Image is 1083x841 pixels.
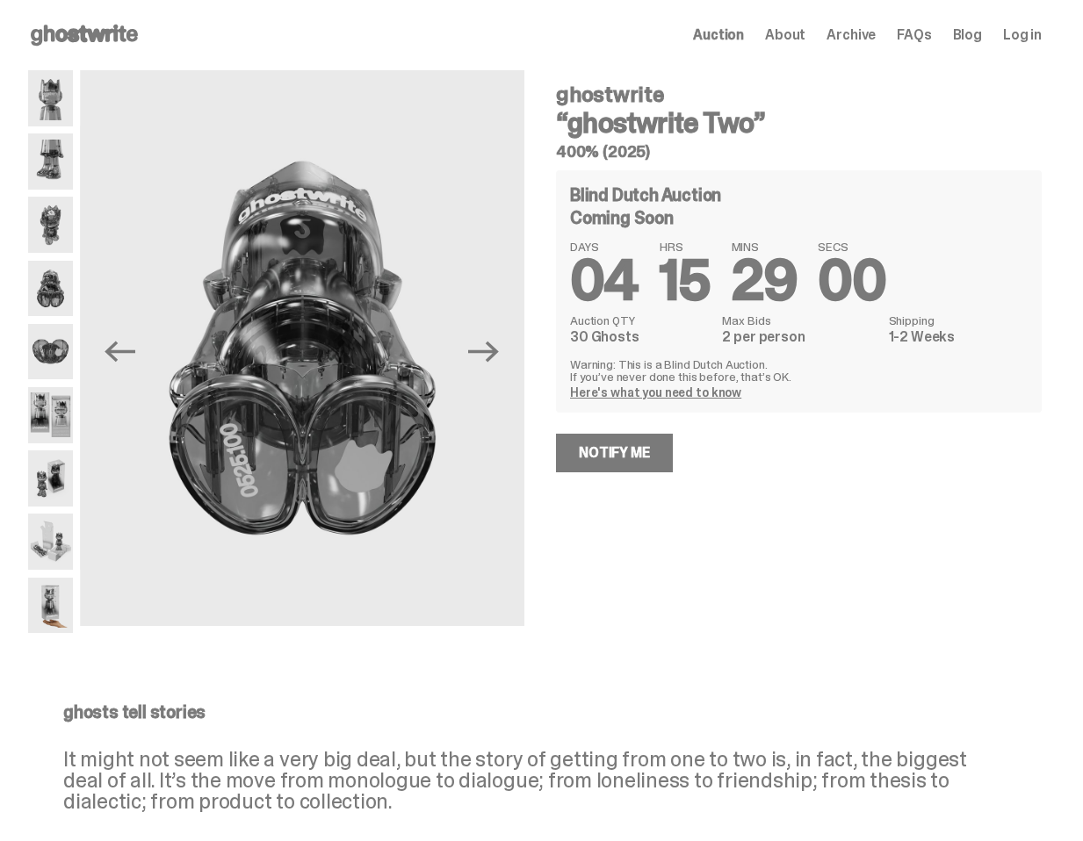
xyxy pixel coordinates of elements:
dt: Max Bids [722,314,877,327]
img: ghostwrite_Two_Media_3.png [28,133,73,190]
a: Notify Me [556,434,673,472]
dt: Shipping [889,314,1028,327]
button: Next [465,333,503,371]
p: ghosts tell stories [63,703,1007,721]
button: Previous [101,333,140,371]
a: Here's what you need to know [570,385,741,400]
h3: “ghostwrite Two” [556,109,1042,137]
dd: 30 Ghosts [570,330,711,344]
p: It might not seem like a very big deal, but the story of getting from one to two is, in fact, the... [63,749,1007,812]
span: 00 [818,244,885,317]
img: ghostwrite_Two_Media_14.png [28,578,73,634]
img: ghostwrite_Two_Media_5.png [28,197,73,253]
div: Coming Soon [570,209,1028,226]
span: SECS [818,241,885,253]
p: Warning: This is a Blind Dutch Auction. If you’ve never done this before, that’s OK. [570,358,1028,383]
a: About [765,28,805,42]
h5: 400% (2025) [556,144,1042,160]
img: ghostwrite_Two_Media_11.png [28,450,73,507]
dt: Auction QTY [570,314,711,327]
h4: ghostwrite [556,84,1042,105]
a: Log in [1003,28,1042,42]
span: 29 [732,244,798,317]
img: ghostwrite_Two_Media_6.png [28,261,73,317]
a: Blog [953,28,982,42]
span: DAYS [570,241,639,253]
dd: 1-2 Weeks [889,330,1028,344]
img: ghostwrite_Two_Media_8.png [28,324,73,380]
span: HRS [660,241,711,253]
a: FAQs [897,28,931,42]
span: 15 [660,244,711,317]
img: ghostwrite_Two_Media_13.png [28,514,73,570]
img: ghostwrite_Two_Media_6.png [80,70,524,626]
a: Archive [827,28,876,42]
img: ghostwrite_Two_Media_1.png [28,70,73,126]
h4: Blind Dutch Auction [570,186,721,204]
span: MINS [732,241,798,253]
span: 04 [570,244,639,317]
a: Auction [693,28,744,42]
img: ghostwrite_Two_Media_10.png [28,387,73,443]
dd: 2 per person [722,330,877,344]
